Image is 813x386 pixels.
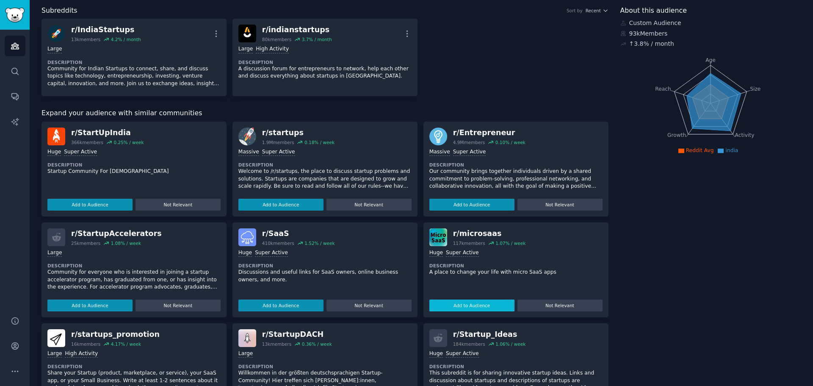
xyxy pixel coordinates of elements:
[453,128,525,138] div: r/ Entrepreneur
[71,139,103,145] div: 366k members
[65,350,98,358] div: High Activity
[429,228,447,246] img: microsaas
[429,269,603,276] p: A place to change your life with micro SaaS apps
[429,162,603,168] dt: Description
[326,300,412,311] button: Not Relevant
[725,147,738,153] span: india
[71,341,100,347] div: 16k members
[304,240,335,246] div: 1.52 % / week
[429,350,443,358] div: Huge
[47,59,221,65] dt: Description
[71,36,100,42] div: 13k members
[735,132,754,138] tspan: Activity
[238,168,412,190] p: Welcome to /r/startups, the place to discuss startup problems and solutions. Startups are compani...
[5,8,25,22] img: GummySearch logo
[238,59,412,65] dt: Description
[135,199,221,211] button: Not Relevant
[262,128,335,138] div: r/ startups
[262,329,332,340] div: r/ StartupDACH
[71,240,100,246] div: 25k members
[453,341,485,347] div: 184k members
[238,228,256,246] img: SaaS
[41,108,202,119] span: Expand your audience with similar communities
[238,148,259,156] div: Massive
[262,228,335,239] div: r/ SaaS
[620,29,802,38] div: 93k Members
[47,199,133,211] button: Add to Audience
[47,350,62,358] div: Large
[750,86,760,92] tspan: Size
[453,148,486,156] div: Super Active
[111,240,141,246] div: 1.08 % / week
[517,300,603,311] button: Not Relevant
[262,25,332,35] div: r/ indianstartups
[238,364,412,369] dt: Description
[238,199,324,211] button: Add to Audience
[111,36,141,42] div: 4.2 % / month
[238,128,256,145] img: startups
[453,139,485,145] div: 4.9M members
[429,249,443,257] div: Huge
[655,86,671,92] tspan: Reach
[429,364,603,369] dt: Description
[113,139,144,145] div: 0.25 % / week
[238,300,324,311] button: Add to Audience
[262,36,291,42] div: 80k members
[586,8,601,14] span: Recent
[47,249,62,257] div: Large
[429,300,514,311] button: Add to Audience
[47,25,65,42] img: IndiaStartups
[41,19,227,96] a: IndiaStartupsr/IndiaStartups13kmembers4.2% / monthLargeDescriptionCommunity for Indian Startups t...
[47,300,133,311] button: Add to Audience
[495,341,525,347] div: 1.06 % / week
[256,45,289,53] div: High Activity
[71,228,162,239] div: r/ StartupAccelerators
[446,249,479,257] div: Super Active
[47,45,62,53] div: Large
[620,19,802,28] div: Custom Audience
[429,199,514,211] button: Add to Audience
[238,65,412,80] p: A discussion forum for entrepreneurs to network, help each other and discuss everything about sta...
[255,249,288,257] div: Super Active
[111,341,141,347] div: 4.17 % / week
[47,269,221,291] p: Community for everyone who is interested in joining a startup accelerator program, has graduated ...
[238,162,412,168] dt: Description
[304,139,335,145] div: 0.18 % / week
[620,6,687,16] span: About this audience
[302,36,332,42] div: 3.7 % / month
[326,199,412,211] button: Not Relevant
[64,148,97,156] div: Super Active
[686,147,714,153] span: Reddit Avg
[567,8,583,14] div: Sort by
[47,148,61,156] div: Huge
[429,128,447,145] img: Entrepreneur
[47,364,221,369] dt: Description
[705,57,716,63] tspan: Age
[47,329,65,347] img: startups_promotion
[429,148,450,156] div: Massive
[71,329,160,340] div: r/ startups_promotion
[302,341,332,347] div: 0.36 % / week
[495,240,525,246] div: 1.07 % / week
[47,263,221,269] dt: Description
[47,168,221,175] p: Startup Community For [DEMOGRAPHIC_DATA]
[41,6,77,16] span: Subreddits
[238,329,256,347] img: StartupDACH
[667,132,686,138] tspan: Growth
[586,8,608,14] button: Recent
[232,19,418,96] a: indianstartupsr/indianstartups80kmembers3.7% / monthLargeHigh ActivityDescriptionA discussion for...
[47,162,221,168] dt: Description
[446,350,479,358] div: Super Active
[453,329,526,340] div: r/ Startup_Ideas
[262,341,291,347] div: 13k members
[47,65,221,88] p: Community for Indian Startups to connect, share, and discuss topics like technology, entrepreneur...
[262,148,295,156] div: Super Active
[238,263,412,269] dt: Description
[135,300,221,311] button: Not Relevant
[238,249,252,257] div: Huge
[629,39,674,48] div: ↑ 3.8 % / month
[495,139,525,145] div: 0.10 % / week
[238,45,253,53] div: Large
[453,240,485,246] div: 117k members
[238,269,412,283] p: Discussions and useful links for SaaS owners, online business owners, and more.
